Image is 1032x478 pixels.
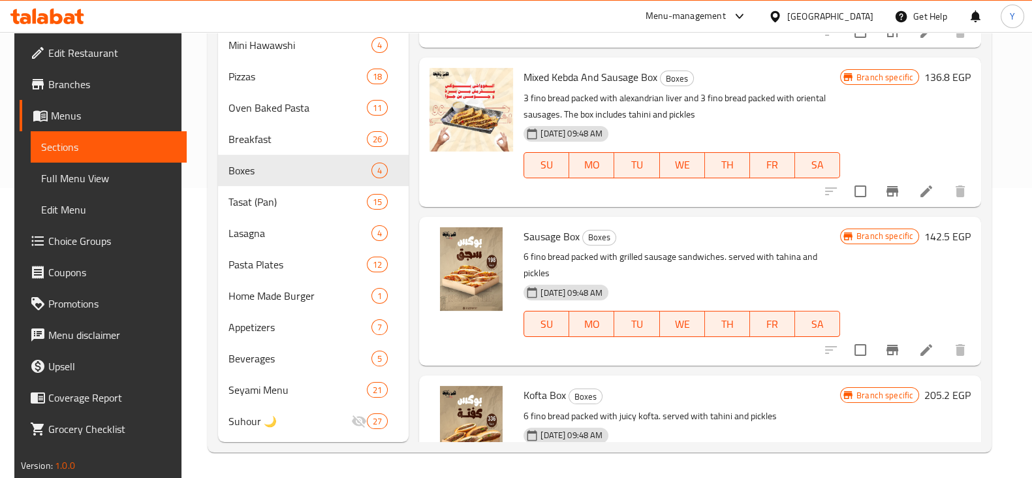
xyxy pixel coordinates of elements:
[529,315,564,334] span: SU
[371,288,388,304] div: items
[367,102,387,114] span: 11
[750,152,795,178] button: FR
[218,217,409,249] div: Lasagna4
[372,321,387,334] span: 7
[851,71,918,84] span: Branch specific
[20,225,187,257] a: Choice Groups
[228,288,371,304] span: Home Made Burger
[228,163,371,178] span: Boxes
[945,176,976,207] button: delete
[228,319,371,335] div: Appetizers
[918,342,934,358] a: Edit menu item
[847,178,874,205] span: Select to update
[524,67,657,87] span: Mixed Kebda And Sausage Box
[367,194,388,210] div: items
[228,194,367,210] span: Tasat (Pan)
[705,311,750,337] button: TH
[705,152,750,178] button: TH
[51,108,176,123] span: Menus
[660,311,705,337] button: WE
[41,202,176,217] span: Edit Menu
[660,152,705,178] button: WE
[218,374,409,406] div: Seyami Menu21
[20,37,187,69] a: Edit Restaurant
[665,315,700,334] span: WE
[847,336,874,364] span: Select to update
[371,351,388,366] div: items
[569,311,614,337] button: MO
[41,170,176,186] span: Full Menu View
[218,249,409,280] div: Pasta Plates12
[755,315,790,334] span: FR
[20,288,187,319] a: Promotions
[218,123,409,155] div: Breakfast26
[529,155,564,174] span: SU
[582,230,616,246] div: Boxes
[583,230,616,245] span: Boxes
[569,152,614,178] button: MO
[945,334,976,366] button: delete
[228,100,367,116] span: Oven Baked Pasta
[31,131,187,163] a: Sections
[218,61,409,92] div: Pizzas18
[877,176,908,207] button: Branch-specific-item
[787,9,873,24] div: [GEOGRAPHIC_DATA]
[41,139,176,155] span: Sections
[20,319,187,351] a: Menu disclaimer
[665,155,700,174] span: WE
[367,384,387,396] span: 21
[372,227,387,240] span: 4
[524,385,566,405] span: Kofta Box
[660,71,694,86] div: Boxes
[218,280,409,311] div: Home Made Burger1
[20,69,187,100] a: Branches
[218,186,409,217] div: Tasat (Pan)15
[20,413,187,445] a: Grocery Checklist
[228,69,367,84] span: Pizzas
[228,382,367,398] span: Seyami Menu
[524,249,840,281] p: 6 fino bread packed with grilled sausage sandwiches. served with tahina and pickles
[367,413,388,429] div: items
[48,264,176,280] span: Coupons
[710,315,745,334] span: TH
[228,131,367,147] div: Breakfast
[924,386,971,404] h6: 205.2 EGP
[646,8,726,24] div: Menu-management
[48,45,176,61] span: Edit Restaurant
[367,382,388,398] div: items
[20,100,187,131] a: Menus
[524,227,580,246] span: Sausage Box
[228,351,371,366] span: Beverages
[31,194,187,225] a: Edit Menu
[710,155,745,174] span: TH
[924,68,971,86] h6: 136.8 EGP
[20,257,187,288] a: Coupons
[755,155,790,174] span: FR
[20,351,187,382] a: Upsell
[372,165,387,177] span: 4
[430,386,513,470] img: Kofta Box
[371,163,388,178] div: items
[569,389,602,404] span: Boxes
[535,127,608,140] span: [DATE] 09:48 AM
[372,353,387,365] span: 5
[228,37,371,53] span: Mini Hawawshi
[367,131,388,147] div: items
[371,225,388,241] div: items
[228,225,371,241] div: Lasagna
[661,71,693,86] span: Boxes
[218,155,409,186] div: Boxes4
[614,311,659,337] button: TU
[795,152,840,178] button: SA
[228,257,367,272] span: Pasta Plates
[371,319,388,335] div: items
[750,311,795,337] button: FR
[795,311,840,337] button: SA
[218,343,409,374] div: Beverages5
